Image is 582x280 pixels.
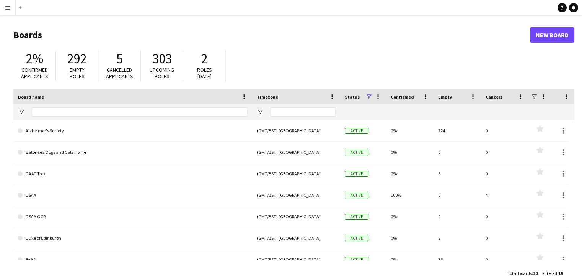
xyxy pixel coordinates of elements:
[252,206,340,227] div: (GMT/BST) [GEOGRAPHIC_DATA]
[345,171,368,177] span: Active
[434,184,481,206] div: 0
[434,163,481,184] div: 6
[70,66,85,80] span: Empty roles
[257,94,278,100] span: Timezone
[150,66,174,80] span: Upcoming roles
[18,163,248,184] a: DAAT Trek
[18,184,248,206] a: DSAA
[13,29,530,41] h1: Boards
[386,163,434,184] div: 0%
[507,270,532,276] span: Total Boards
[18,94,44,100] span: Board name
[434,120,481,141] div: 224
[345,94,360,100] span: Status
[391,94,414,100] span: Confirmed
[345,236,368,241] span: Active
[345,193,368,198] span: Active
[481,184,528,206] div: 4
[345,128,368,134] span: Active
[434,206,481,227] div: 0
[345,150,368,155] span: Active
[345,214,368,220] span: Active
[434,227,481,249] div: 8
[18,249,248,270] a: EAAA
[481,120,528,141] div: 0
[434,249,481,270] div: 36
[252,227,340,249] div: (GMT/BST) [GEOGRAPHIC_DATA]
[252,163,340,184] div: (GMT/BST) [GEOGRAPHIC_DATA]
[530,27,574,43] a: New Board
[26,50,43,67] span: 2%
[486,94,502,100] span: Cancels
[481,227,528,249] div: 0
[201,50,208,67] span: 2
[18,142,248,163] a: Battersea Dogs and Cats Home
[345,257,368,263] span: Active
[152,50,172,67] span: 303
[116,50,123,67] span: 5
[252,142,340,163] div: (GMT/BST) [GEOGRAPHIC_DATA]
[18,109,25,115] button: Open Filter Menu
[252,249,340,270] div: (GMT/BST) [GEOGRAPHIC_DATA]
[257,109,264,115] button: Open Filter Menu
[18,206,248,227] a: DSAA OCR
[481,163,528,184] div: 0
[386,184,434,206] div: 100%
[106,66,133,80] span: Cancelled applicants
[386,142,434,163] div: 0%
[386,206,434,227] div: 0%
[386,120,434,141] div: 0%
[271,107,336,117] input: Timezone Filter Input
[481,142,528,163] div: 0
[197,66,212,80] span: Roles [DATE]
[18,120,248,142] a: Alzheimer's Society
[21,66,48,80] span: Confirmed applicants
[252,184,340,206] div: (GMT/BST) [GEOGRAPHIC_DATA]
[67,50,87,67] span: 292
[386,227,434,249] div: 0%
[252,120,340,141] div: (GMT/BST) [GEOGRAPHIC_DATA]
[18,227,248,249] a: Duke of Edinburgh
[32,107,248,117] input: Board name Filter Input
[481,249,528,270] div: 0
[533,270,538,276] span: 20
[558,270,563,276] span: 19
[438,94,452,100] span: Empty
[542,270,557,276] span: Filtered
[481,206,528,227] div: 0
[386,249,434,270] div: 0%
[434,142,481,163] div: 0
